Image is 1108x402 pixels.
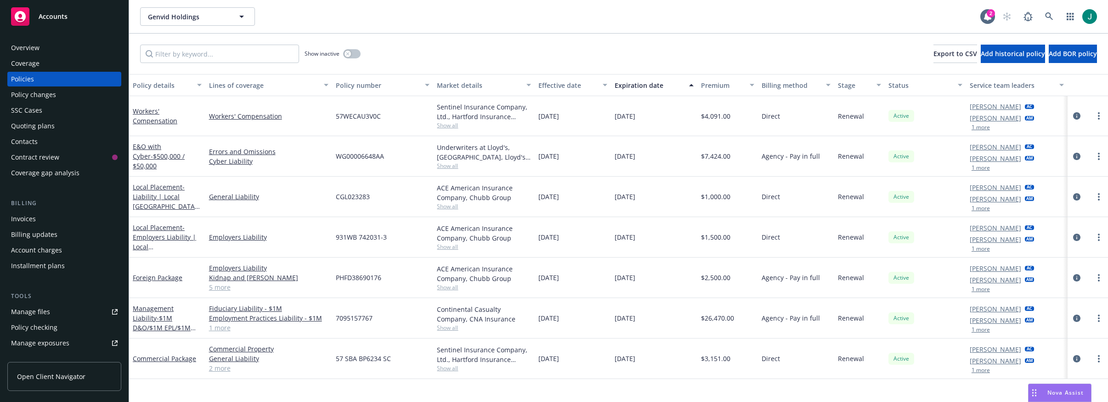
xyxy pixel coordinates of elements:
span: [DATE] [615,354,635,363]
button: Add BOR policy [1049,45,1097,63]
div: Stage [838,80,871,90]
span: Add BOR policy [1049,49,1097,58]
a: Overview [7,40,121,55]
span: Active [892,314,910,322]
span: PHFD38690176 [336,273,381,282]
a: SSC Cases [7,103,121,118]
span: 931WB 742031-3 [336,232,387,242]
div: Contacts [11,134,38,149]
div: Account charges [11,243,62,258]
span: - $1M D&O/$1M EPL/$1M FID [133,314,196,342]
a: Accounts [7,4,121,29]
span: $3,151.00 [701,354,730,363]
a: [PERSON_NAME] [970,316,1021,325]
div: Billing updates [11,227,57,242]
a: Kidnap and [PERSON_NAME] [209,273,328,282]
span: Active [892,355,910,363]
span: [DATE] [538,232,559,242]
span: [DATE] [615,232,635,242]
input: Filter by keyword... [140,45,299,63]
a: E&O with Cyber [133,142,185,170]
span: Direct [762,192,780,201]
a: circleInformation [1071,353,1082,364]
a: Manage exposures [7,336,121,350]
div: Installment plans [11,258,65,273]
a: [PERSON_NAME] [970,142,1021,152]
div: Policy details [133,80,192,90]
a: [PERSON_NAME] [970,345,1021,354]
div: Quoting plans [11,119,55,133]
a: circleInformation [1071,151,1082,162]
span: $4,091.00 [701,111,730,121]
span: $7,424.00 [701,151,730,161]
span: Show all [437,202,531,210]
div: ACE American Insurance Company, Chubb Group [437,183,531,202]
span: 7095157767 [336,313,373,323]
a: more [1093,232,1104,243]
a: more [1093,110,1104,121]
span: Show all [437,364,531,372]
a: Quoting plans [7,119,121,133]
span: Renewal [838,111,864,121]
button: Add historical policy [981,45,1045,63]
span: Agency - Pay in full [762,151,820,161]
a: [PERSON_NAME] [970,264,1021,273]
a: Start snowing [998,7,1016,26]
a: more [1093,353,1104,364]
a: 1 more [209,323,328,333]
div: Manage certificates [11,351,71,366]
a: Commercial Property [209,344,328,354]
span: Renewal [838,354,864,363]
a: Local Placement [133,183,201,220]
a: Workers' Compensation [209,111,328,121]
a: [PERSON_NAME] [970,356,1021,366]
a: Local Placement [133,223,201,270]
div: ACE American Insurance Company, Chubb Group [437,224,531,243]
button: Nova Assist [1028,384,1091,402]
span: [DATE] [615,192,635,201]
span: [DATE] [615,151,635,161]
a: circleInformation [1071,191,1082,202]
span: [DATE] [615,111,635,121]
span: - $500,000 / $50,000 [133,152,185,170]
div: Expiration date [615,80,684,90]
a: Search [1040,7,1058,26]
span: Active [892,274,910,282]
span: $26,470.00 [701,313,734,323]
span: Active [892,152,910,161]
a: more [1093,272,1104,283]
button: 1 more [972,206,990,211]
a: Billing updates [7,227,121,242]
span: $1,500.00 [701,232,730,242]
div: ACE American Insurance Company, Chubb Group [437,264,531,283]
div: Lines of coverage [209,80,318,90]
a: [PERSON_NAME] [970,223,1021,233]
span: [DATE] [538,111,559,121]
a: [PERSON_NAME] [970,154,1021,163]
button: Market details [433,74,535,96]
button: Stage [834,74,885,96]
div: Effective date [538,80,597,90]
a: Coverage gap analysis [7,166,121,180]
a: General Liability [209,354,328,363]
span: Active [892,233,910,241]
button: Status [885,74,966,96]
div: Manage exposures [11,336,69,350]
button: Premium [697,74,758,96]
a: Cyber Liability [209,156,328,166]
span: - Employers Liability | Local [GEOGRAPHIC_DATA] - EL [133,223,201,270]
span: Nova Assist [1047,389,1084,396]
a: Switch app [1061,7,1080,26]
a: Foreign Package [133,273,182,282]
a: Installment plans [7,258,121,273]
a: Invoices [7,212,121,226]
button: Policy details [129,74,205,96]
span: Add historical policy [981,49,1045,58]
span: Direct [762,111,780,121]
span: Show inactive [305,50,339,57]
span: Show all [437,162,531,170]
a: Policy checking [7,320,121,335]
a: [PERSON_NAME] [970,194,1021,204]
a: more [1093,313,1104,324]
